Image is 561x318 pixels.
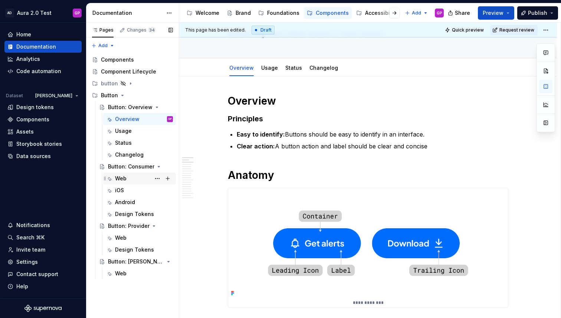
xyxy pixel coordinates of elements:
div: Component Lifecycle [101,68,156,75]
button: Search ⌘K [4,232,82,243]
a: Storybook stories [4,138,82,150]
button: Notifications [4,219,82,231]
div: Status [282,60,305,75]
div: GP [75,10,80,16]
a: Components [304,7,352,19]
img: a9f4af21-00fc-45f0-a9c9-4f214ca17f57.png [228,188,508,298]
div: Web [115,234,127,242]
span: Add [412,10,421,16]
div: button [89,78,176,89]
div: Design tokens [16,104,54,111]
button: Add [89,40,117,51]
a: Data sources [4,150,82,162]
a: Design tokens [4,101,82,113]
button: Publish [517,6,558,20]
a: Android [103,196,176,208]
div: Button [101,92,118,99]
a: Button: Provider [96,220,176,232]
div: Brand [236,9,251,17]
span: Preview [483,9,503,17]
div: Changelog [306,60,341,75]
div: Pages [92,27,114,33]
div: Welcome [196,9,219,17]
a: Assets [4,126,82,138]
svg: Supernova Logo [24,305,62,312]
div: Overview [226,60,257,75]
div: Button: Overview [108,104,152,111]
a: Web [103,232,176,244]
div: Page tree [89,54,176,279]
button: Add [403,8,430,18]
div: Components [16,116,49,123]
span: Publish [528,9,547,17]
a: Components [4,114,82,125]
div: Usage [115,127,132,135]
a: Home [4,29,82,40]
button: Share [444,6,475,20]
a: Invite team [4,244,82,256]
button: Preview [478,6,514,20]
a: Analytics [4,53,82,65]
a: Design Tokens [103,244,176,256]
a: Changelog [309,65,338,71]
span: 34 [148,27,156,33]
a: Foundations [255,7,302,19]
div: Draft [252,26,275,35]
a: Documentation [4,41,82,53]
div: Notifications [16,222,50,229]
a: Status [285,65,302,71]
div: Button [89,89,176,101]
a: Accessibility [353,7,401,19]
a: OverviewGP [103,113,176,125]
div: Aura 2.0 Test [17,9,52,17]
span: Quick preview [452,27,484,33]
div: Overview [115,115,140,123]
div: Assets [16,128,34,135]
div: Changes [127,27,156,33]
p: A button action and label should be clear and concise [237,142,508,151]
h1: Overview [228,94,508,108]
strong: Easy to identify: [237,131,285,138]
span: [PERSON_NAME] [35,93,72,99]
div: Usage [258,60,281,75]
p: Buttons should be easy to identify in an interface. [237,130,508,139]
a: Status [103,137,176,149]
div: Design Tokens [115,246,154,253]
div: Button: Provider [108,222,150,230]
a: Code automation [4,65,82,77]
button: Help [4,281,82,292]
button: [PERSON_NAME] [32,91,82,101]
a: Usage [103,125,176,137]
a: Button: Consumer [96,161,176,173]
div: Data sources [16,153,51,160]
button: Quick preview [443,25,487,35]
div: iOS [115,187,124,194]
span: Share [455,9,470,17]
div: Settings [16,258,38,266]
div: Foundations [267,9,299,17]
div: Web [115,175,127,182]
div: GP [437,10,442,16]
div: button [101,80,118,87]
a: Usage [261,65,278,71]
div: GP [168,115,172,123]
a: Changelog [103,149,176,161]
div: Button: [PERSON_NAME] [108,258,164,265]
div: Button: Consumer [108,163,154,170]
button: Request review [490,25,538,35]
div: Home [16,31,31,38]
a: Brand [224,7,254,19]
h1: Anatomy [228,168,508,182]
div: Components [101,56,134,63]
div: Invite team [16,246,45,253]
div: Design Tokens [115,210,154,218]
a: iOS [103,184,176,196]
button: Contact support [4,268,82,280]
button: ADAura 2.0 TestGP [1,5,85,21]
a: Button: Overview [96,101,176,113]
div: Help [16,283,28,290]
div: Components [316,9,349,17]
a: Design Tokens [103,208,176,220]
span: Add [98,43,108,49]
